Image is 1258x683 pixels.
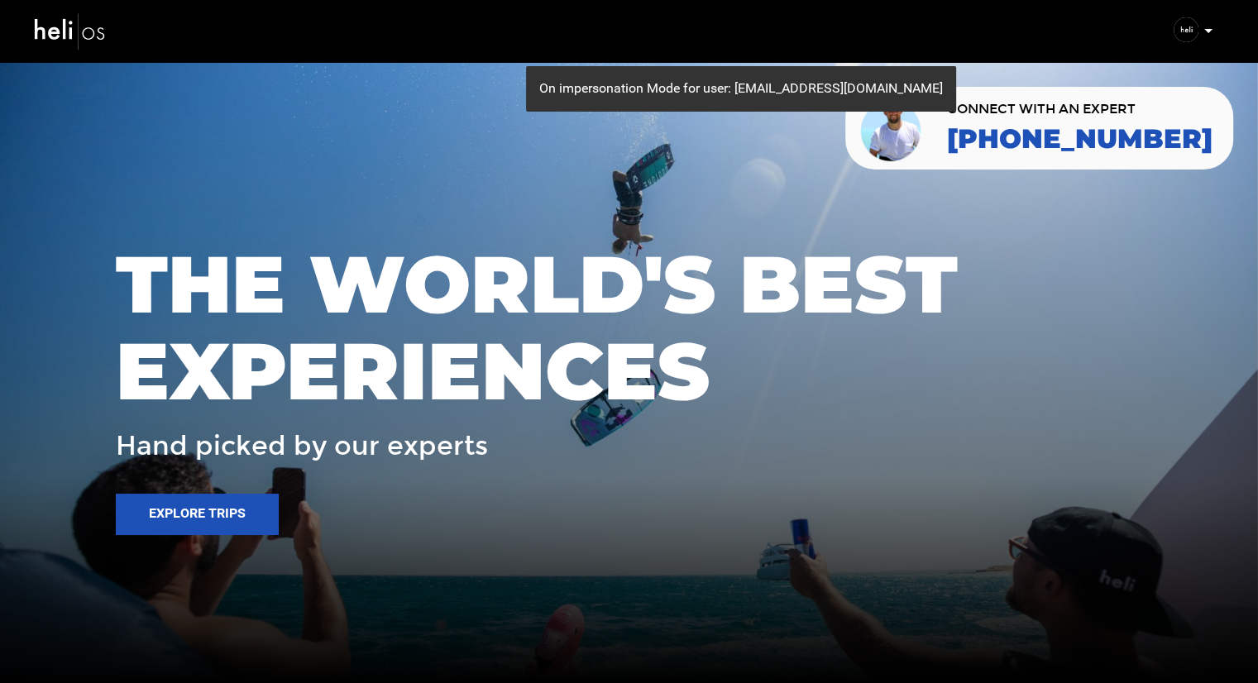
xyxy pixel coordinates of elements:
a: [PHONE_NUMBER] [947,124,1213,154]
img: 7b8205e9328a03c7eaaacec4a25d2b25.jpeg [1174,17,1198,42]
span: THE WORLD'S BEST EXPERIENCES [116,241,1142,415]
span: CONNECT WITH AN EXPERT [947,103,1213,116]
button: Explore Trips [116,494,279,535]
div: On impersonation Mode for user: [EMAIL_ADDRESS][DOMAIN_NAME] [526,66,956,112]
span: Hand picked by our experts [116,432,488,461]
img: contact our team [858,93,926,163]
img: heli-logo [33,9,108,53]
